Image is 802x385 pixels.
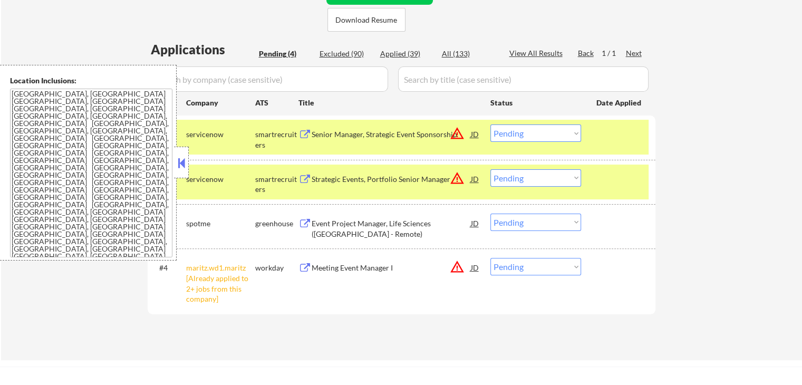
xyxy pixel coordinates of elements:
[186,218,255,229] div: spotme
[470,169,480,188] div: JD
[10,75,172,86] div: Location Inclusions:
[450,171,465,186] button: warning_amber
[186,98,255,108] div: Company
[312,263,471,273] div: Meeting Event Manager I
[255,129,298,150] div: smartrecruiters
[298,98,480,108] div: Title
[442,49,495,59] div: All (133)
[255,218,298,229] div: greenhouse
[320,49,372,59] div: Excluded (90)
[450,126,465,141] button: warning_amber
[470,124,480,143] div: JD
[470,214,480,233] div: JD
[490,93,581,112] div: Status
[596,98,643,108] div: Date Applied
[186,174,255,185] div: servicenow
[380,49,433,59] div: Applied (39)
[151,43,255,56] div: Applications
[626,48,643,59] div: Next
[186,129,255,140] div: servicenow
[255,174,298,195] div: smartrecruiters
[509,48,566,59] div: View All Results
[186,263,255,304] div: maritz.wd1.maritz [Already applied to 2+ jobs from this company]
[602,48,626,59] div: 1 / 1
[255,263,298,273] div: workday
[470,258,480,277] div: JD
[255,98,298,108] div: ATS
[327,8,405,32] button: Download Resume
[312,174,471,185] div: Strategic Events, Portfolio Senior Manager
[151,66,388,92] input: Search by company (case sensitive)
[450,259,465,274] button: warning_amber
[159,263,178,273] div: #4
[259,49,312,59] div: Pending (4)
[312,129,471,140] div: Senior Manager, Strategic Event Sponsorship
[312,218,471,239] div: Event Project Manager, Life Sciences ([GEOGRAPHIC_DATA] - Remote)
[578,48,595,59] div: Back
[398,66,649,92] input: Search by title (case sensitive)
